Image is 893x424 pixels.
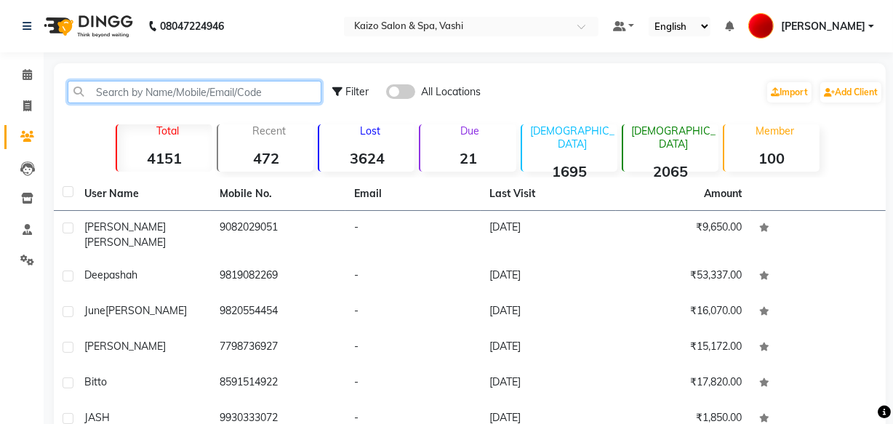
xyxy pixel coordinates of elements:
[211,211,346,259] td: 9082029051
[481,295,616,330] td: [DATE]
[68,81,321,103] input: Search by Name/Mobile/Email/Code
[781,19,865,34] span: [PERSON_NAME]
[345,366,481,401] td: -
[84,304,105,317] span: june
[37,6,137,47] img: logo
[84,220,166,233] span: [PERSON_NAME]
[481,177,616,211] th: Last Visit
[325,124,415,137] p: Lost
[616,330,751,366] td: ₹15,172.00
[123,124,212,137] p: Total
[695,177,750,210] th: Amount
[105,304,187,317] span: [PERSON_NAME]
[616,259,751,295] td: ₹53,337.00
[224,124,313,137] p: Recent
[211,177,346,211] th: Mobile No.
[616,366,751,401] td: ₹17,820.00
[76,177,211,211] th: User Name
[616,211,751,259] td: ₹9,650.00
[345,295,481,330] td: -
[616,295,751,330] td: ₹16,070.00
[345,330,481,366] td: -
[481,259,616,295] td: [DATE]
[767,82,812,103] a: Import
[748,13,774,39] img: KAIZO VASHI
[160,6,224,47] b: 08047224946
[218,149,313,167] strong: 472
[211,330,346,366] td: 7798736927
[423,124,516,137] p: Due
[211,295,346,330] td: 9820554454
[421,84,481,100] span: All Locations
[528,124,617,151] p: [DEMOGRAPHIC_DATA]
[319,149,415,167] strong: 3624
[724,149,820,167] strong: 100
[117,149,212,167] strong: 4151
[629,124,718,151] p: [DEMOGRAPHIC_DATA]
[420,149,516,167] strong: 21
[345,259,481,295] td: -
[345,85,369,98] span: Filter
[345,211,481,259] td: -
[84,411,110,424] span: JASH
[730,124,820,137] p: Member
[115,268,137,281] span: shah
[84,340,166,353] span: [PERSON_NAME]
[481,330,616,366] td: [DATE]
[522,162,617,180] strong: 1695
[481,211,616,259] td: [DATE]
[345,177,481,211] th: Email
[211,259,346,295] td: 9819082269
[820,82,881,103] a: Add Client
[84,375,107,388] span: bitto
[211,366,346,401] td: 8591514922
[623,162,718,180] strong: 2065
[481,366,616,401] td: [DATE]
[84,236,166,249] span: [PERSON_NAME]
[84,268,115,281] span: deepa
